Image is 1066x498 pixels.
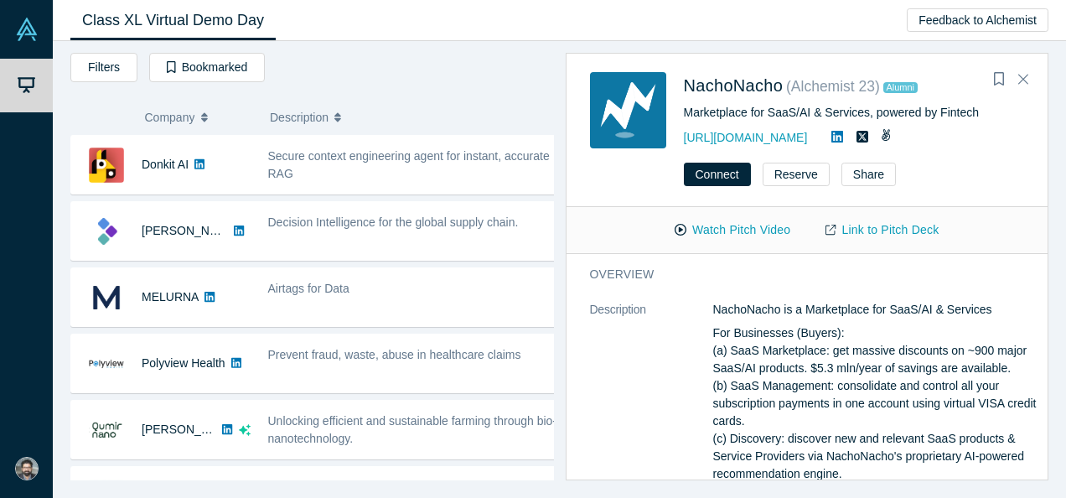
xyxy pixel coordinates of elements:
button: Connect [684,163,751,186]
img: Qumir Nano's Logo [89,412,124,448]
button: Description [270,100,542,135]
button: Bookmark [987,68,1011,91]
span: Airtags for Data [268,282,349,295]
button: Reserve [763,163,830,186]
a: MELURNA [142,290,199,303]
a: Link to Pitch Deck [808,215,956,245]
img: Polyview Health's Logo [89,346,124,381]
span: Prevent fraud, waste, abuse in healthcare claims [268,348,521,361]
span: Description [270,100,329,135]
button: Company [145,100,253,135]
a: [URL][DOMAIN_NAME] [684,131,808,144]
img: Rajeev Krishnan's Account [15,457,39,480]
span: Company [145,100,195,135]
a: [PERSON_NAME] [142,224,238,237]
span: Alumni [883,82,918,93]
button: Bookmarked [149,53,265,82]
button: Filters [70,53,137,82]
svg: dsa ai sparkles [239,424,251,436]
a: Class XL Virtual Demo Day [70,1,276,40]
a: [PERSON_NAME] [142,423,238,436]
span: Unlocking efficient and sustainable farming through bio-nanotechnology. [268,414,557,445]
button: Share [841,163,896,186]
a: Donkit AI [142,158,189,171]
h3: overview [590,266,1014,283]
a: Polyview Health [142,356,225,370]
button: Feedback to Alchemist [907,8,1048,32]
small: ( Alchemist 23 ) [786,78,880,95]
span: Decision Intelligence for the global supply chain. [268,215,519,229]
span: Secure context engineering agent for instant, accurate RAG [268,149,550,180]
button: Close [1011,66,1036,93]
p: NachoNacho is a Marketplace for SaaS/AI & Services [713,301,1038,319]
button: Watch Pitch Video [657,215,808,245]
div: Marketplace for SaaS/AI & Services, powered by Fintech [684,104,1025,122]
img: Donkit AI's Logo [89,148,124,183]
img: MELURNA's Logo [89,280,124,315]
img: Kimaru AI's Logo [89,214,124,249]
img: Alchemist Vault Logo [15,18,39,41]
img: NachoNacho's Logo [590,72,666,148]
a: NachoNacho [684,76,784,95]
